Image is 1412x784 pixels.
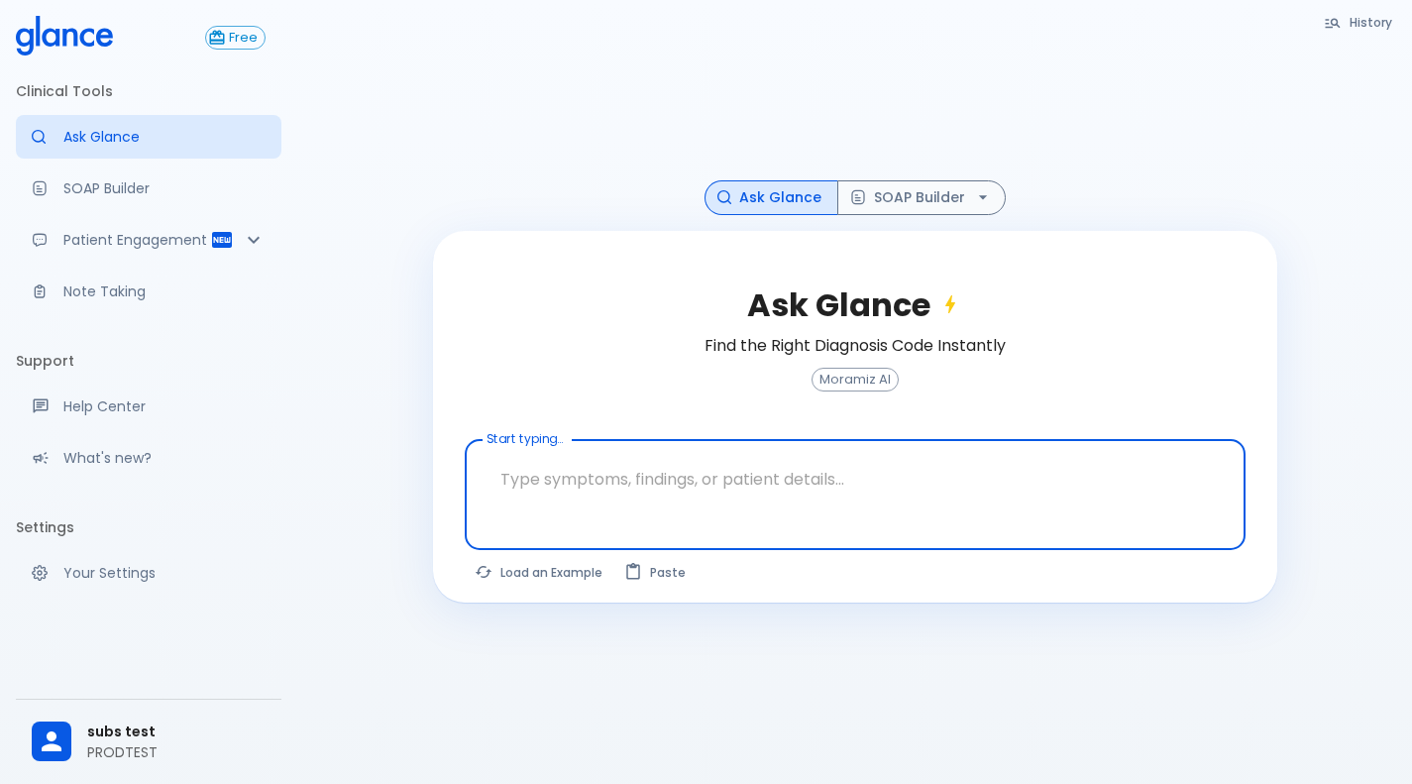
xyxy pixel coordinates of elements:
[205,26,281,50] a: Click to view or change your subscription
[813,373,898,388] span: Moramiz AI
[63,178,266,198] p: SOAP Builder
[87,742,266,762] p: PRODTEST
[1314,8,1404,37] button: History
[16,218,281,262] div: Patient Reports & Referrals
[465,558,614,587] button: Load a random example
[16,270,281,313] a: Advanced note-taking
[63,281,266,301] p: Note Taking
[16,67,281,115] li: Clinical Tools
[16,436,281,480] div: Recent updates and feature releases
[87,722,266,742] span: subs test
[205,26,266,50] button: Free
[16,708,281,776] div: subs testPRODTEST
[837,180,1006,215] button: SOAP Builder
[16,551,281,595] a: Manage your settings
[63,127,266,147] p: Ask Glance
[487,430,563,447] label: Start typing...
[16,115,281,159] a: Moramiz: Find ICD10AM codes instantly
[16,167,281,210] a: Docugen: Compose a clinical documentation in seconds
[63,230,210,250] p: Patient Engagement
[705,180,838,215] button: Ask Glance
[16,504,281,551] li: Settings
[16,337,281,385] li: Support
[222,31,265,46] span: Free
[63,396,266,416] p: Help Center
[63,448,266,468] p: What's new?
[63,563,266,583] p: Your Settings
[614,558,698,587] button: Paste from clipboard
[16,385,281,428] a: Get help from our support team
[705,332,1006,360] h6: Find the Right Diagnosis Code Instantly
[747,286,962,324] h2: Ask Glance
